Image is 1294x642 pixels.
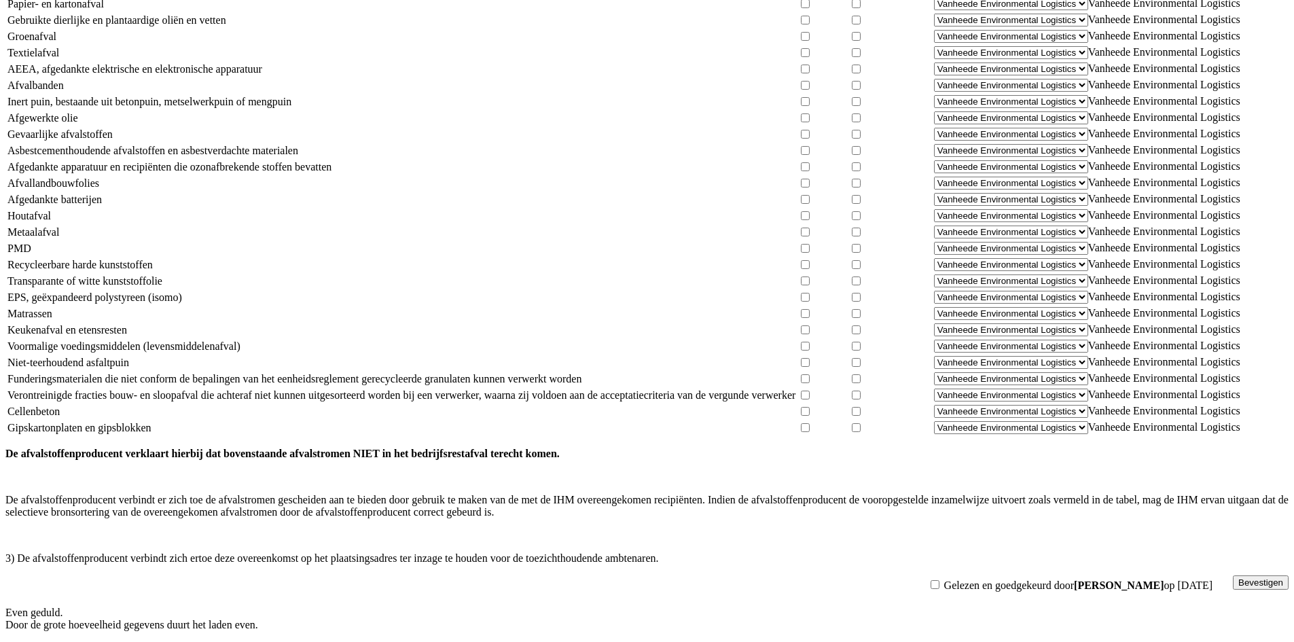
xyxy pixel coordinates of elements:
[1088,356,1240,368] span: Vanheede Environmental Logistics
[1088,79,1240,90] span: Vanheede Environmental Logistics
[7,389,795,401] label: Verontreinigde fracties bouw- en sloopafval die achteraf niet kunnen uitgesorteerd worden bij een...
[1074,579,1164,591] strong: [PERSON_NAME]
[1088,160,1240,172] span: Vanheede Environmental Logistics
[7,31,56,42] label: Groenafval
[7,79,64,91] label: Afvalbanden
[1088,389,1240,400] span: Vanheede Environmental Logistics
[1088,14,1240,25] span: Vanheede Environmental Logistics
[5,448,560,459] b: De afvalstoffenproducent verklaart hierbij dat bovenstaande afvalstromen NIET in het bedrijfsrest...
[1088,111,1240,123] span: Vanheede Environmental Logistics
[7,243,31,254] label: PMD
[944,579,1212,591] label: Gelezen en goedgekeurd door op [DATE]
[7,340,240,352] label: Voormalige voedingsmiddelen (levensmiddelenafval)
[7,357,129,368] label: Niet-teerhoudend asfaltpuin
[1088,421,1240,433] span: Vanheede Environmental Logistics
[1088,177,1240,188] span: Vanheede Environmental Logistics
[7,291,182,303] label: EPS, geëxpandeerd polystyreen (isomo)
[7,47,59,58] label: Textielafval
[1088,46,1240,58] span: Vanheede Environmental Logistics
[1088,226,1240,237] span: Vanheede Environmental Logistics
[1088,63,1240,74] span: Vanheede Environmental Logistics
[1088,242,1240,253] span: Vanheede Environmental Logistics
[1088,30,1240,41] span: Vanheede Environmental Logistics
[1088,95,1240,107] span: Vanheede Environmental Logistics
[7,112,78,124] label: Afgewerkte olie
[1088,209,1240,221] span: Vanheede Environmental Logistics
[1088,291,1240,302] span: Vanheede Environmental Logistics
[1088,405,1240,416] span: Vanheede Environmental Logistics
[1088,340,1240,351] span: Vanheede Environmental Logistics
[1088,323,1240,335] span: Vanheede Environmental Logistics
[1088,128,1240,139] span: Vanheede Environmental Logistics
[7,177,99,189] label: Afvallandbouwfolies
[7,128,113,140] label: Gevaarlijke afvalstoffen
[5,552,1289,565] p: 3) De afvalstoffenproducent verbindt zich ertoe deze overeenkomst op het plaatsingsadres ter inza...
[1088,144,1240,156] span: Vanheede Environmental Logistics
[7,194,102,205] label: Afgedankte batterijen
[7,259,153,270] label: Recycleerbare harde kunststoffen
[1088,307,1240,319] span: Vanheede Environmental Logistics
[1233,575,1289,590] button: Bevestigen
[5,607,1289,631] p: Even geduld. Door de grote hoeveelheid gegevens duurt het laden even.
[7,161,331,173] label: Afgedankte apparatuur en recipiënten die ozonafbrekende stoffen bevatten
[1088,193,1240,204] span: Vanheede Environmental Logistics
[1088,274,1240,286] span: Vanheede Environmental Logistics
[7,14,226,26] label: Gebruikte dierlijke en plantaardige oliën en vetten
[7,63,262,75] label: AEEA, afgedankte elektrische en elektronische apparatuur
[7,96,291,107] label: Inert puin, bestaande uit betonpuin, metselwerkpuin of mengpuin
[1088,372,1240,384] span: Vanheede Environmental Logistics
[7,422,151,433] label: Gipskartonplaten en gipsblokken
[7,324,127,336] label: Keukenafval en etensresten
[1088,258,1240,270] span: Vanheede Environmental Logistics
[7,406,60,417] label: Cellenbeton
[7,226,59,238] label: Metaalafval
[7,145,298,156] label: Asbestcementhoudende afvalstoffen en asbestverdachte materialen
[7,308,52,319] label: Matrassen
[7,373,581,385] label: Funderingsmaterialen die niet conform de bepalingen van het eenheidsreglement gerecycleerde granu...
[7,275,162,287] label: Transparante of witte kunststoffolie
[5,494,1289,518] p: De afvalstoffenproducent verbindt er zich toe de afvalstromen gescheiden aan te bieden door gebru...
[7,210,51,221] label: Houtafval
